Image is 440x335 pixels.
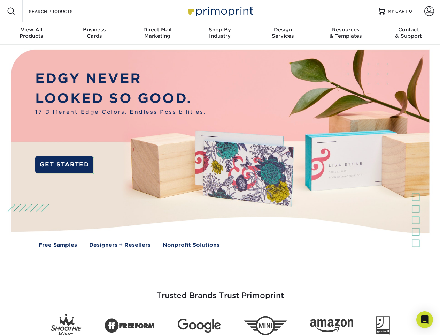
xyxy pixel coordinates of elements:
div: Cards [63,27,125,39]
div: Services [252,27,314,39]
span: Design [252,27,314,33]
span: 0 [409,9,412,14]
a: Resources& Templates [314,22,377,45]
div: & Templates [314,27,377,39]
span: Contact [377,27,440,33]
img: Google [178,319,221,333]
h3: Trusted Brands Trust Primoprint [16,274,424,308]
span: Resources [314,27,377,33]
div: & Support [377,27,440,39]
p: LOOKED SO GOOD. [35,89,206,109]
img: Goodwill [376,316,390,335]
input: SEARCH PRODUCTS..... [28,7,96,15]
div: Industry [188,27,251,39]
a: BusinessCards [63,22,125,45]
a: DesignServices [252,22,314,45]
a: GET STARTED [35,156,93,173]
a: Direct MailMarketing [126,22,188,45]
iframe: Google Customer Reviews [2,314,59,333]
a: Free Samples [39,241,77,249]
span: Direct Mail [126,27,188,33]
a: Nonprofit Solutions [163,241,219,249]
span: MY CART [388,8,408,14]
a: Designers + Resellers [89,241,150,249]
img: Primoprint [185,3,255,18]
p: EDGY NEVER [35,69,206,89]
img: Amazon [310,319,353,333]
div: Marketing [126,27,188,39]
div: Open Intercom Messenger [416,311,433,328]
a: Shop ByIndustry [188,22,251,45]
span: Business [63,27,125,33]
span: 17 Different Edge Colors. Endless Possibilities. [35,108,206,116]
a: Contact& Support [377,22,440,45]
span: Shop By [188,27,251,33]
